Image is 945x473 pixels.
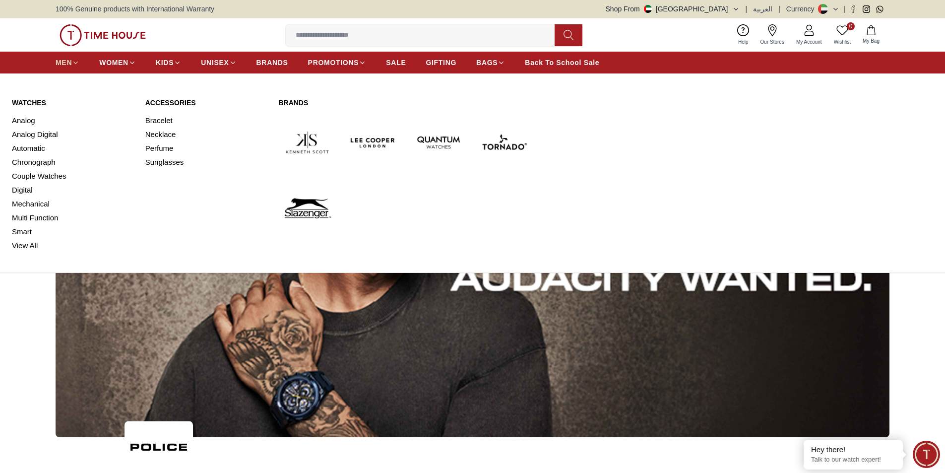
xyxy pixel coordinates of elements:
a: Couple Watches [12,169,133,183]
a: Back To School Sale [525,54,599,71]
div: Hey there! [811,445,895,455]
span: 100% Genuine products with International Warranty [56,4,214,14]
span: My Account [792,38,826,46]
a: SALE [386,54,406,71]
img: ... [56,111,889,437]
div: Chat Widget [913,441,940,468]
a: Whatsapp [876,5,883,13]
a: Digital [12,183,133,197]
p: Talk to our watch expert! [811,456,895,464]
img: Tornado [475,114,533,171]
a: 0Wishlist [828,22,857,48]
a: Accessories [145,98,267,108]
a: View All [12,239,133,253]
a: MEN [56,54,79,71]
span: | [746,4,748,14]
a: Multi Function [12,211,133,225]
div: Currency [786,4,819,14]
span: Back To School Sale [525,58,599,68]
span: WOMEN [99,58,128,68]
span: Our Stores [756,38,788,46]
a: Watches [12,98,133,108]
img: United Arab Emirates [644,5,652,13]
span: BRANDS [256,58,288,68]
button: My Bag [857,23,885,47]
span: KIDS [156,58,174,68]
span: | [843,4,845,14]
a: BRANDS [256,54,288,71]
img: Kenneth Scott [278,114,336,171]
a: BAGS [476,54,505,71]
a: Brands [278,98,533,108]
span: | [778,4,780,14]
span: Wishlist [830,38,855,46]
span: SALE [386,58,406,68]
a: Facebook [849,5,857,13]
a: Instagram [863,5,870,13]
a: Chronograph [12,155,133,169]
span: BAGS [476,58,498,68]
a: PROMOTIONS [308,54,367,71]
a: Sunglasses [145,155,267,169]
button: Shop From[GEOGRAPHIC_DATA] [606,4,740,14]
span: MEN [56,58,72,68]
span: GIFTING [426,58,456,68]
img: Lee Cooper [344,114,402,171]
a: Necklace [145,128,267,141]
a: Perfume [145,141,267,155]
span: Help [734,38,753,46]
span: UNISEX [201,58,229,68]
a: UNISEX [201,54,236,71]
a: Automatic [12,141,133,155]
a: KIDS [156,54,181,71]
button: العربية [753,4,772,14]
span: My Bag [859,37,883,45]
a: Mechanical [12,197,133,211]
span: PROMOTIONS [308,58,359,68]
img: Slazenger [278,179,336,237]
a: WOMEN [99,54,136,71]
a: Smart [12,225,133,239]
a: GIFTING [426,54,456,71]
a: Bracelet [145,114,267,128]
img: ... [60,24,146,46]
a: Our Stores [755,22,790,48]
img: Quantum [410,114,467,171]
img: ... [125,421,193,473]
span: 0 [847,22,855,30]
a: Analog Digital [12,128,133,141]
a: Analog [12,114,133,128]
a: Help [732,22,755,48]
